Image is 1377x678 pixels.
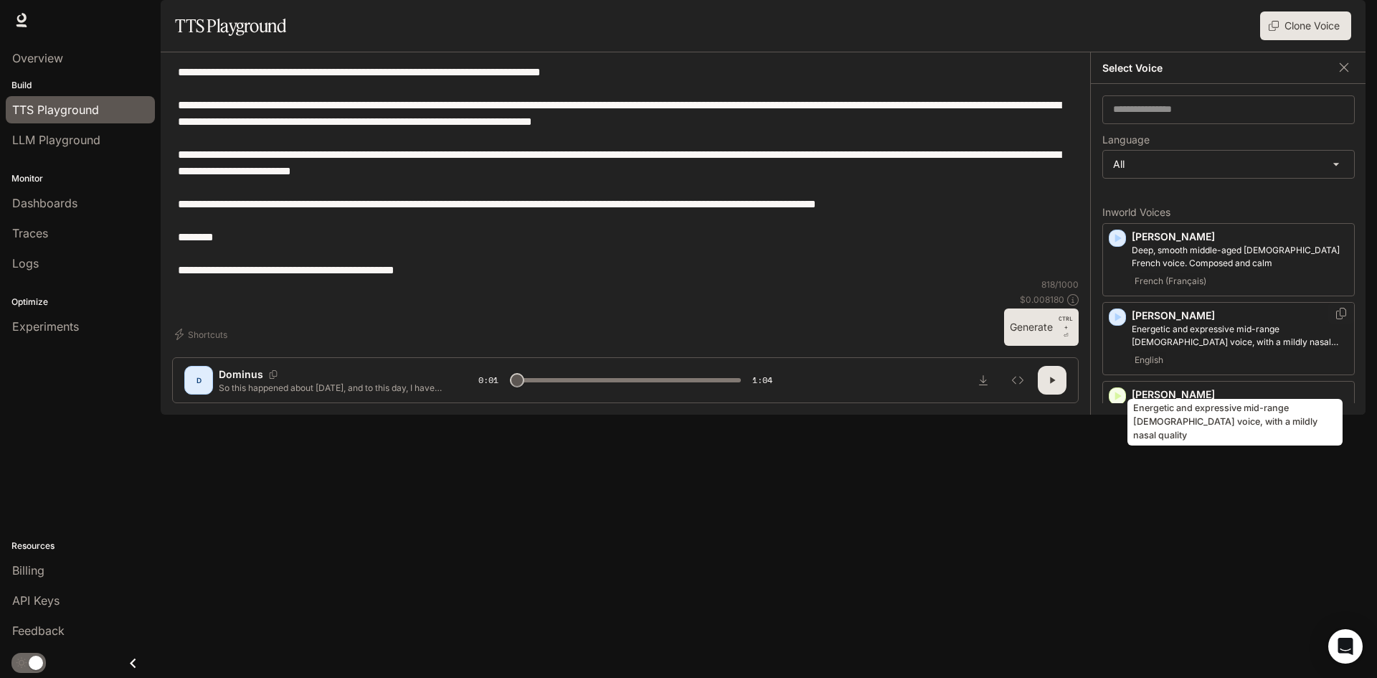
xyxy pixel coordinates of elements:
[1132,323,1348,349] p: Energetic and expressive mid-range male voice, with a mildly nasal quality
[478,373,498,387] span: 0:01
[752,373,772,387] span: 1:04
[1132,352,1166,369] span: English
[172,323,233,346] button: Shortcuts
[1260,11,1351,40] button: Clone Voice
[1102,207,1355,217] p: Inworld Voices
[1004,309,1079,346] button: GenerateCTRL +⏎
[1003,366,1032,395] button: Inspect
[1334,308,1348,319] button: Copy Voice ID
[969,366,998,395] button: Download audio
[219,367,263,382] p: Dominus
[1132,309,1348,323] p: [PERSON_NAME]
[175,11,286,40] h1: TTS Playground
[1132,230,1348,244] p: [PERSON_NAME]
[1328,629,1363,664] div: Open Intercom Messenger
[1127,399,1343,446] div: Energetic and expressive mid-range [DEMOGRAPHIC_DATA] voice, with a mildly nasal quality
[1059,314,1073,331] p: CTRL +
[263,370,283,379] button: Copy Voice ID
[1103,151,1354,178] div: All
[1132,244,1348,270] p: Deep, smooth middle-aged male French voice. Composed and calm
[1102,135,1150,145] p: Language
[1132,387,1348,402] p: [PERSON_NAME]
[219,382,444,394] p: So this happened about [DATE], and to this day, I have no explanation for it. I was living alone ...
[187,369,210,392] div: D
[1059,314,1073,340] p: ⏎
[1132,273,1209,290] span: French (Français)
